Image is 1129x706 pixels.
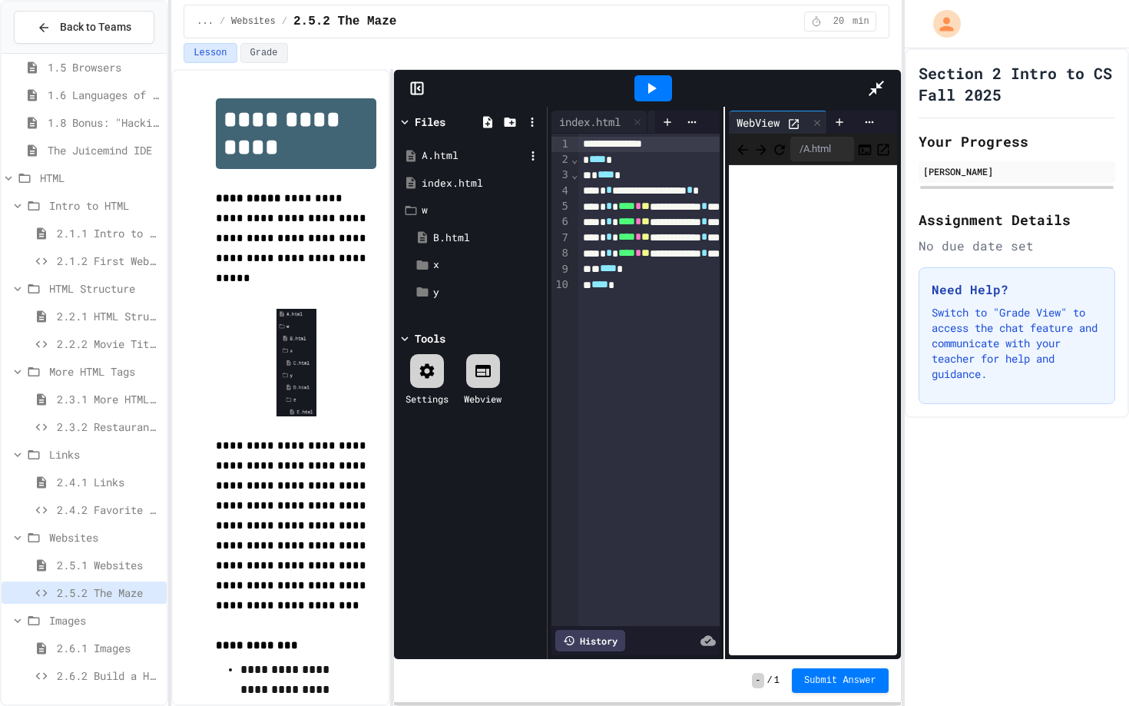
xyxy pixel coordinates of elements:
h2: Your Progress [919,131,1115,152]
button: Refresh [772,140,787,158]
span: Back [735,139,750,158]
div: Tools [415,330,445,346]
div: No due date set [919,237,1115,255]
h3: Need Help? [932,280,1102,299]
div: w/B.html [647,114,712,130]
span: ... [197,15,214,28]
div: 2 [551,152,571,167]
span: 2.6.1 Images [57,640,161,656]
div: History [555,630,625,651]
span: 2.3.1 More HTML Tags [57,391,161,407]
span: 2.5.2 The Maze [293,12,396,31]
div: y [433,285,541,300]
button: Grade [240,43,288,63]
span: 2.2.1 HTML Structure [57,308,161,324]
span: - [752,673,763,688]
div: 6 [551,214,571,230]
span: Submit Answer [804,675,876,687]
button: Back to Teams [14,11,154,44]
span: 2.5.2 The Maze [57,585,161,601]
div: index.html [551,111,647,134]
h1: Section 2 Intro to CS Fall 2025 [919,62,1115,105]
div: Settings [406,392,449,406]
button: Lesson [184,43,237,63]
span: / [282,15,287,28]
span: HTML [40,170,161,186]
div: index.html [422,176,541,191]
div: 5 [551,199,571,214]
span: 2.4.1 Links [57,474,161,490]
span: 2.4.2 Favorite Links [57,502,161,518]
span: 2.1.2 First Webpage [57,253,161,269]
button: Submit Answer [792,668,889,693]
span: 2.2.2 Movie Title [57,336,161,352]
div: w [422,203,541,218]
span: HTML Structure [49,280,161,297]
div: 10 [551,277,571,293]
iframe: Web Preview [729,165,897,656]
span: Back to Teams [60,19,131,35]
div: 9 [551,262,571,277]
div: 4 [551,184,571,199]
span: 1.6 Languages of the Web [48,87,161,103]
span: Intro to HTML [49,197,161,214]
div: Files [415,114,445,130]
span: 2.5.1 Websites [57,557,161,573]
span: / [767,675,773,687]
span: min [853,15,869,28]
div: Webview [464,392,502,406]
div: 8 [551,246,571,261]
span: The Juicemind IDE [48,142,161,158]
span: Fold line [571,168,578,181]
span: Fold line [571,153,578,165]
span: Links [49,446,161,462]
span: Websites [49,529,161,545]
span: Images [49,612,161,628]
div: My Account [917,6,965,41]
div: x [433,257,541,273]
div: /A.html [790,137,854,161]
div: [PERSON_NAME] [923,164,1111,178]
span: 2.3.2 Restaurant Menu [57,419,161,435]
div: index.html [551,114,628,130]
div: 3 [551,167,571,183]
span: Forward [753,139,769,158]
div: WebView [729,111,827,134]
span: Websites [231,15,276,28]
div: w/B.html [647,111,731,134]
p: Switch to "Grade View" to access the chat feature and communicate with your teacher for help and ... [932,305,1102,382]
div: WebView [729,114,787,131]
span: 1.8 Bonus: "Hacking" The Web [48,114,161,131]
span: 1 [774,675,780,687]
button: Console [857,140,872,158]
span: 2.6.2 Build a Homepage [57,668,161,684]
span: / [220,15,225,28]
div: A.html [422,148,525,164]
button: Open in new tab [876,140,891,158]
div: 7 [551,230,571,246]
span: 1.5 Browsers [48,59,161,75]
span: 20 [826,15,851,28]
div: 1 [551,137,571,152]
span: 2.1.1 Intro to HTML [57,225,161,241]
div: B.html [433,230,541,246]
h2: Assignment Details [919,209,1115,230]
span: More HTML Tags [49,363,161,380]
